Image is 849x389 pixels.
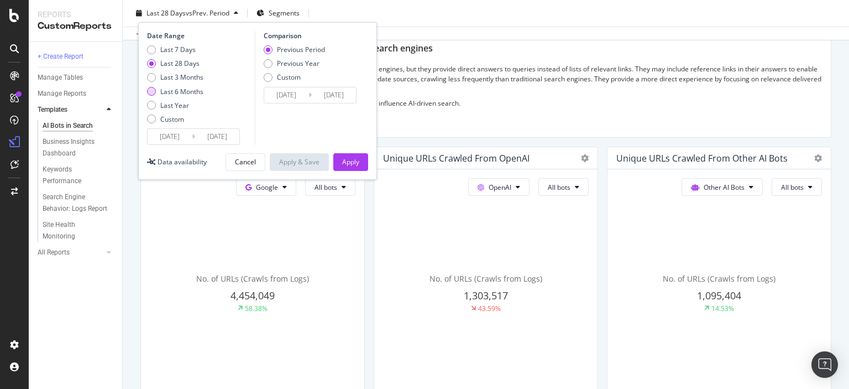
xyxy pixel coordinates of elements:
[38,104,103,116] a: Templates
[146,8,186,18] span: Last 28 Days
[160,59,200,68] div: Last 28 Days
[43,191,114,215] a: Search Engine Behavior: Logs Report
[342,157,359,167] div: Apply
[147,87,203,96] div: Last 6 Months
[148,129,192,144] input: Start Date
[158,157,207,167] div: Data availability
[38,104,67,116] div: Templates
[43,136,106,159] div: Business Insights Dashboard
[38,51,83,63] div: + Create Report
[279,157,319,167] div: Apply & Save
[43,219,114,242] a: Site Health Monitoring
[264,87,308,103] input: Start Date
[333,153,368,171] button: Apply
[277,59,319,68] div: Previous Year
[781,183,804,192] span: All bots
[38,247,103,258] a: All Reports
[468,178,530,196] button: OpenAI
[277,45,325,54] div: Previous Period
[38,72,114,84] a: Manage Tables
[264,31,360,40] div: Comparison
[429,273,542,284] span: No. of URLs (Crawls from Logs)
[38,72,83,84] div: Manage Tables
[538,178,589,196] button: All bots
[150,64,822,92] p: AI search engines rely on bots to crawl your website like traditional search engines, but they pr...
[147,45,203,54] div: Last 7 Days
[43,120,93,132] div: AI Bots in Search
[43,219,104,242] div: Site Health Monitoring
[38,247,70,258] div: All Reports
[147,72,203,82] div: Last 3 Months
[160,115,184,124] div: Custom
[160,101,189,110] div: Last Year
[160,87,203,96] div: Last 6 Months
[132,4,243,22] button: Last 28 DaysvsPrev. Period
[312,87,356,103] input: End Date
[256,183,278,192] span: Google
[195,129,239,144] input: End Date
[236,178,296,196] button: Google
[697,289,741,302] span: 1,095,404
[43,191,108,215] div: Search Engine Behavior: Logs Report
[147,101,203,110] div: Last Year
[270,153,329,171] button: Apply & Save
[245,304,268,313] div: 58.38%
[147,31,252,40] div: Date Range
[43,164,114,187] a: Keywords Performance
[230,289,275,302] span: 4,454,049
[140,27,831,138] div: How AI search engines differ from traditional search enginesAI search engines rely on bots to cra...
[264,59,325,68] div: Previous Year
[772,178,822,196] button: All bots
[252,4,304,22] button: Segments
[196,273,309,284] span: No. of URLs (Crawls from Logs)
[43,120,114,132] a: AI Bots in Search
[663,273,775,284] span: No. of URLs (Crawls from Logs)
[38,20,113,33] div: CustomReports
[616,153,788,164] div: Unique URLs Crawled from Other AI Bots
[277,72,301,82] div: Custom
[38,88,114,100] a: Manage Reports
[43,136,114,159] a: Business Insights Dashboard
[43,164,104,187] div: Keywords Performance
[704,183,745,192] span: Other AI Bots
[548,183,570,192] span: All bots
[235,157,256,167] div: Cancel
[38,88,86,100] div: Manage Reports
[38,9,113,20] div: Reports
[38,51,114,63] a: + Create Report
[269,8,300,18] span: Segments
[682,178,763,196] button: Other AI Bots
[478,304,501,313] div: 43.59%
[264,45,325,54] div: Previous Period
[489,183,511,192] span: OpenAI
[160,45,196,54] div: Last 7 Days
[147,59,203,68] div: Last 28 Days
[711,304,734,313] div: 14.53%
[226,153,265,171] button: Cancel
[464,289,508,302] span: 1,303,517
[147,115,203,124] div: Custom
[150,98,822,108] p: Botify tracks AI bot crawls to show how much of your website’s content will influence AI-driven s...
[383,153,530,164] div: Unique URLs Crawled from OpenAI
[186,8,229,18] span: vs Prev. Period
[315,183,337,192] span: All bots
[811,351,838,378] div: Open Intercom Messenger
[305,178,355,196] button: All bots
[160,72,203,82] div: Last 3 Months
[264,72,325,82] div: Custom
